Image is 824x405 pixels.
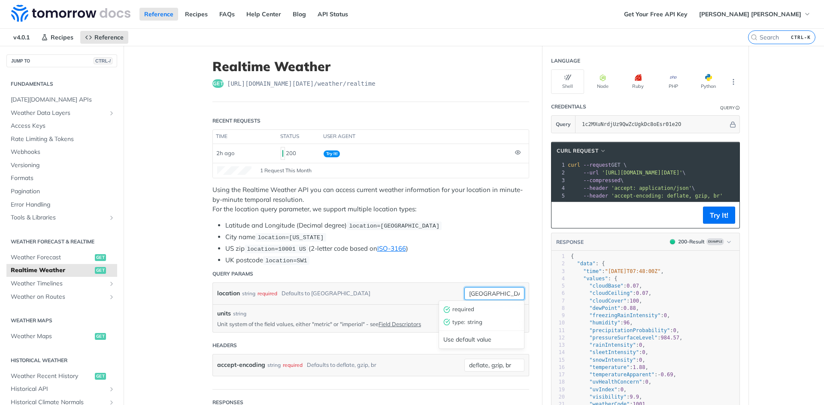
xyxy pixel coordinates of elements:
a: Formats [6,172,117,185]
div: Defaults to [GEOGRAPHIC_DATA] [282,287,370,300]
button: Query [551,116,576,133]
span: 'accept: application/json' [611,185,692,191]
span: 0.07 [636,290,648,296]
button: Try It! [703,207,735,224]
span: : , [571,335,682,341]
a: FAQs [215,8,239,21]
a: Weather Data LayersShow subpages for Weather Data Layers [6,107,117,120]
span: "uvHealthConcern" [589,379,642,385]
span: 0 [621,387,624,393]
span: \ [568,177,624,183]
div: 20 [551,393,565,401]
div: 1 [551,161,566,169]
div: string [233,310,246,318]
li: City name [225,232,529,242]
span: { [571,253,574,259]
label: location [217,287,240,300]
h2: Weather Forecast & realtime [6,238,117,246]
a: [DATE][DOMAIN_NAME] APIs [6,93,117,106]
span: : , [571,394,642,400]
button: RESPONSE [556,238,584,246]
a: Get Your Free API Key [619,8,692,21]
a: Webhooks [6,146,117,159]
svg: Search [751,34,757,41]
span: 0.69 [661,372,673,378]
li: Latitude and Longitude (Decimal degree) [225,221,529,231]
a: Weather TimelinesShow subpages for Weather Timelines [6,277,117,290]
span: : , [571,283,642,289]
span: 0 [673,327,676,333]
span: "cloudCeiling" [589,290,633,296]
label: accept-encoding [217,359,265,371]
h2: Historical Weather [6,357,117,364]
span: : , [571,312,670,318]
span: get [212,79,224,88]
span: Try It! [324,150,340,157]
span: "cloudCover" [589,298,627,304]
span: Pagination [11,187,115,196]
span: Webhooks [11,148,115,156]
div: 9 [551,312,565,319]
span: get [95,267,106,274]
span: Weather Maps [11,332,93,341]
span: 2h ago [216,150,234,156]
div: 15 [551,357,565,364]
span: curl [568,162,580,168]
a: Recipes [180,8,212,21]
div: 1 [551,253,565,260]
span: --request [583,162,611,168]
div: 200 [281,146,317,161]
button: Show subpages for Tools & Libraries [108,214,115,221]
span: string [467,318,520,327]
a: Recipes [36,31,78,44]
div: Query [720,105,735,111]
span: 0 [642,349,645,355]
li: UK postcode [225,255,529,265]
span: location=[GEOGRAPHIC_DATA] [349,223,439,229]
span: Historical API [11,385,106,393]
span: 0.07 [627,283,639,289]
button: Show subpages for Historical API [108,386,115,393]
span: Weather Timelines [11,279,106,288]
span: --compressed [583,177,621,183]
button: Copy to clipboard [556,209,568,222]
span: Error Handling [11,201,115,209]
span: - [657,372,660,378]
span: : , [571,298,642,304]
span: location=10001 US [247,246,306,252]
svg: More ellipsis [730,78,737,86]
span: Weather Recent History [11,372,93,381]
span: "sleetIntensity" [589,349,639,355]
div: string [267,359,281,371]
button: 200200-ResultExample [666,237,735,246]
span: : { [571,276,617,282]
th: user agent [320,130,512,144]
input: apikey [578,116,728,133]
div: 18 [551,378,565,386]
div: Defaults to deflate, gzip, br [307,359,376,371]
span: : , [571,268,664,274]
i: Information [736,106,740,110]
span: "uvIndex" [589,387,617,393]
h2: Fundamentals [6,80,117,88]
div: required [257,287,277,300]
button: PHP [657,69,690,94]
div: 2 [551,260,565,267]
span: Rate Limiting & Tokens [11,135,115,144]
span: : , [571,372,676,378]
a: Blog [288,8,311,21]
span: "time" [583,268,602,274]
span: "temperatureApparent" [589,372,654,378]
div: Query Params [212,270,253,278]
span: "humidity" [589,320,620,326]
div: Recent Requests [212,117,261,125]
span: 100 [630,298,639,304]
button: Hide [728,120,737,129]
a: Pagination [6,185,117,198]
a: Weather on RoutesShow subpages for Weather on Routes [6,291,117,303]
div: Use default value [439,333,524,346]
span: Weather on Routes [11,293,106,301]
span: --header [583,185,608,191]
button: Node [586,69,619,94]
span: valid [443,318,450,325]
